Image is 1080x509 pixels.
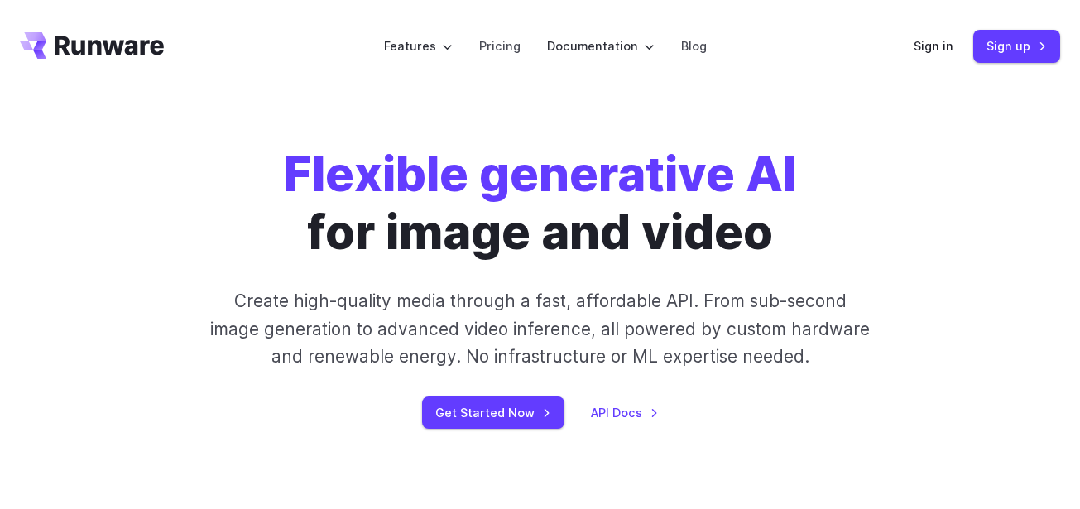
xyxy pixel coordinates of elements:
a: Get Started Now [422,396,564,429]
a: Go to / [20,32,164,59]
a: Pricing [479,36,521,55]
label: Documentation [547,36,655,55]
strong: Flexible generative AI [284,145,796,203]
a: Sign in [914,36,953,55]
h1: for image and video [284,146,796,261]
label: Features [384,36,453,55]
a: Sign up [973,30,1060,62]
a: API Docs [591,403,659,422]
p: Create high-quality media through a fast, affordable API. From sub-second image generation to adv... [207,287,872,370]
a: Blog [681,36,707,55]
